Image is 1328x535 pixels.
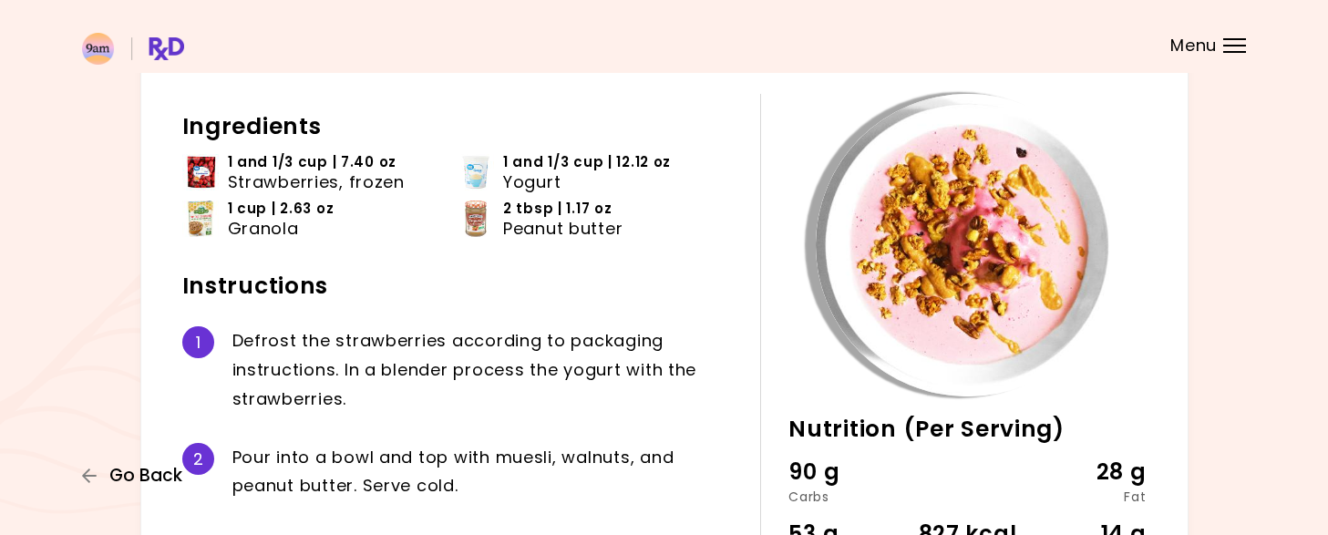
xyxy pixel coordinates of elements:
[228,219,299,239] span: Granola
[182,326,214,358] div: 1
[232,443,734,501] div: P o u r i n t o a b o w l a n d t o p w i t h m u e s l i , w a l n u t s , a n d p e a n u t b u...
[82,33,184,65] img: RxDiet
[228,172,405,192] span: Strawberries, frozen
[228,152,397,172] span: 1 and 1/3 cup | 7.40 oz
[1027,455,1147,489] div: 28 g
[1027,490,1147,503] div: Fat
[228,199,335,219] span: 1 cup | 2.63 oz
[182,112,734,141] h2: Ingredients
[503,152,671,172] span: 1 and 1/3 cup | 12.12 oz
[788,415,1146,444] h2: Nutrition (Per Serving)
[182,443,214,475] div: 2
[82,466,191,486] button: Go Back
[503,172,561,192] span: Yogurt
[503,199,613,219] span: 2 tbsp | 1.17 oz
[182,272,734,301] h2: Instructions
[788,455,908,489] div: 90 g
[232,326,734,414] div: D e f r o s t t h e s t r a w b e r r i e s a c c o r d i n g t o p a c k a g i n g i n s t r u c...
[1170,37,1217,54] span: Menu
[109,466,182,486] span: Go Back
[503,219,623,239] span: Peanut butter
[788,490,908,503] div: Carbs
